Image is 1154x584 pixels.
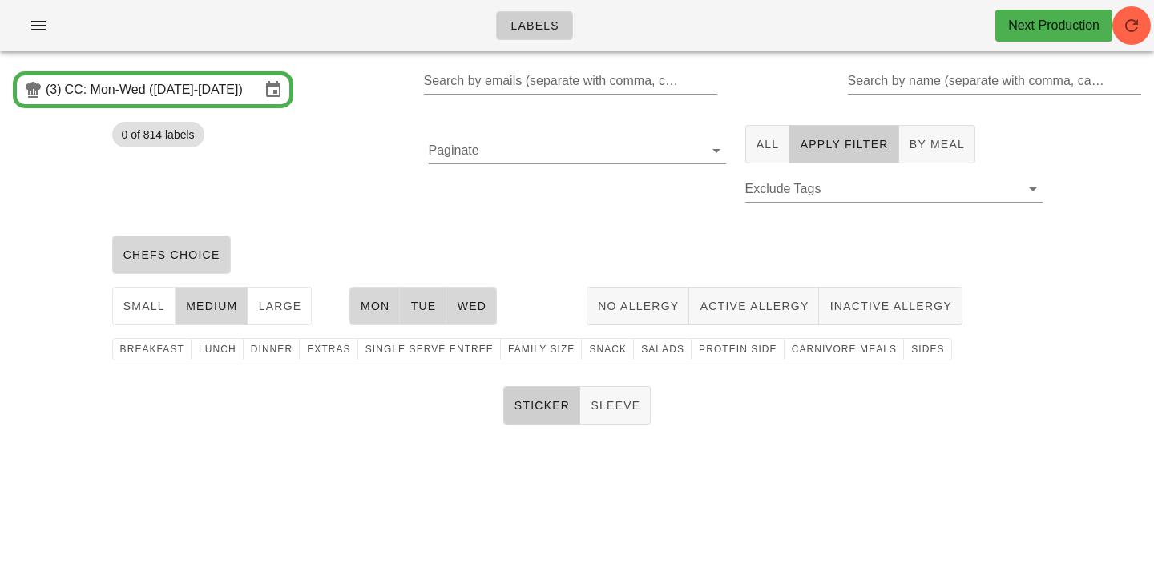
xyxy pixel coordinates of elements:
[248,287,312,325] button: large
[699,300,809,312] span: Active Allergy
[507,344,575,355] span: family size
[634,338,692,360] button: Salads
[909,138,965,151] span: By Meal
[756,138,780,151] span: All
[185,300,238,312] span: medium
[349,287,401,325] button: Mon
[198,344,236,355] span: lunch
[580,386,651,425] button: Sleeve
[112,236,231,274] button: chefs choice
[785,338,905,360] button: carnivore meals
[250,344,293,355] span: dinner
[119,344,184,355] span: breakfast
[300,338,358,360] button: extras
[358,338,501,360] button: single serve entree
[456,300,486,312] span: Wed
[1008,16,1100,35] div: Next Production
[910,344,944,355] span: Sides
[510,19,559,32] span: Labels
[745,176,1043,202] div: Exclude Tags
[698,344,777,355] span: protein side
[192,338,244,360] button: lunch
[429,138,726,163] div: Paginate
[789,125,898,163] button: Apply Filter
[799,138,888,151] span: Apply Filter
[244,338,301,360] button: dinner
[689,287,819,325] button: Active Allergy
[410,300,436,312] span: Tue
[46,82,65,98] div: (3)
[514,399,571,412] span: Sticker
[745,125,790,163] button: All
[501,338,582,360] button: family size
[640,344,684,355] span: Salads
[360,300,390,312] span: Mon
[590,399,640,412] span: Sleeve
[899,125,975,163] button: By Meal
[365,344,494,355] span: single serve entree
[122,122,195,147] span: 0 of 814 labels
[306,344,351,355] span: extras
[597,300,679,312] span: No Allergy
[112,338,192,360] button: breakfast
[791,344,898,355] span: carnivore meals
[582,338,634,360] button: snack
[819,287,962,325] button: Inactive Allergy
[587,287,689,325] button: No Allergy
[829,300,952,312] span: Inactive Allergy
[176,287,248,325] button: medium
[904,338,951,360] button: Sides
[503,386,581,425] button: Sticker
[123,248,220,261] span: chefs choice
[588,344,627,355] span: snack
[446,287,497,325] button: Wed
[496,11,573,40] a: Labels
[123,300,165,312] span: small
[692,338,785,360] button: protein side
[400,287,446,325] button: Tue
[112,287,176,325] button: small
[257,300,301,312] span: large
